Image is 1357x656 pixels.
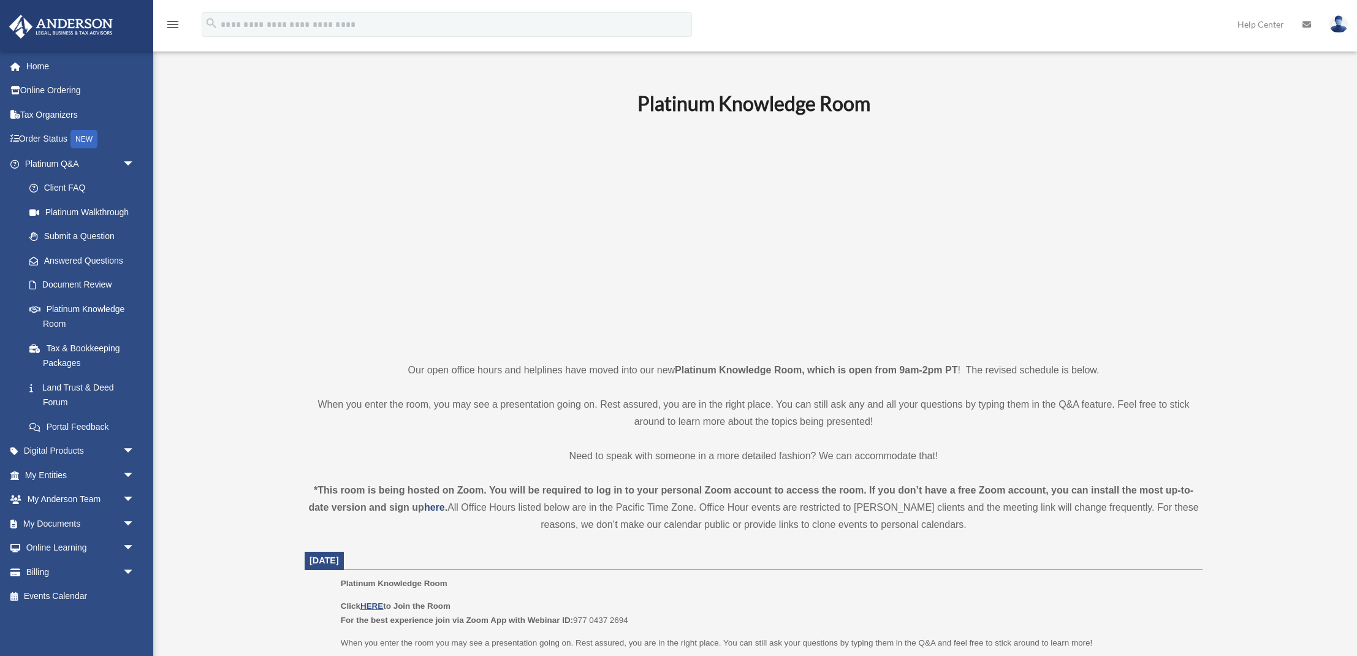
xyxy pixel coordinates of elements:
img: Anderson Advisors Platinum Portal [6,15,116,39]
a: My Entitiesarrow_drop_down [9,463,153,487]
a: HERE [360,601,383,611]
strong: *This room is being hosted on Zoom. You will be required to log in to your personal Zoom account ... [308,485,1193,513]
a: Client FAQ [17,176,153,200]
div: NEW [70,130,97,148]
a: Online Learningarrow_drop_down [9,536,153,560]
b: Click to Join the Room [341,601,450,611]
b: Platinum Knowledge Room [637,91,870,115]
a: Online Ordering [9,78,153,103]
span: arrow_drop_down [123,487,147,513]
iframe: 231110_Toby_KnowledgeRoom [570,132,938,339]
a: Land Trust & Deed Forum [17,375,153,414]
a: here [424,502,445,513]
strong: Platinum Knowledge Room, which is open from 9am-2pm PT [675,365,957,375]
p: Our open office hours and helplines have moved into our new ! The revised schedule is below. [305,362,1203,379]
a: Tax Organizers [9,102,153,127]
i: search [205,17,218,30]
a: Platinum Knowledge Room [17,297,147,336]
span: arrow_drop_down [123,511,147,536]
a: Tax & Bookkeeping Packages [17,336,153,375]
a: Submit a Question [17,224,153,249]
a: Home [9,54,153,78]
a: Order StatusNEW [9,127,153,152]
p: When you enter the room, you may see a presentation going on. Rest assured, you are in the right ... [305,396,1203,430]
span: [DATE] [310,555,339,565]
img: User Pic [1329,15,1348,33]
a: My Anderson Teamarrow_drop_down [9,487,153,512]
b: For the best experience join via Zoom App with Webinar ID: [341,616,573,625]
i: menu [165,17,180,32]
span: arrow_drop_down [123,560,147,585]
a: My Documentsarrow_drop_down [9,511,153,536]
span: Platinum Knowledge Room [341,579,447,588]
a: Document Review [17,273,153,297]
p: 977 0437 2694 [341,599,1194,628]
strong: . [445,502,447,513]
p: Need to speak with someone in a more detailed fashion? We can accommodate that! [305,448,1203,465]
span: arrow_drop_down [123,536,147,561]
a: Answered Questions [17,248,153,273]
a: Platinum Walkthrough [17,200,153,224]
span: arrow_drop_down [123,151,147,177]
a: menu [165,21,180,32]
a: Billingarrow_drop_down [9,560,153,584]
div: All Office Hours listed below are in the Pacific Time Zone. Office Hour events are restricted to ... [305,482,1203,533]
span: arrow_drop_down [123,463,147,488]
a: Digital Productsarrow_drop_down [9,439,153,463]
a: Portal Feedback [17,414,153,439]
p: When you enter the room you may see a presentation going on. Rest assured, you are in the right p... [341,636,1194,650]
a: Platinum Q&Aarrow_drop_down [9,151,153,176]
a: Events Calendar [9,584,153,609]
span: arrow_drop_down [123,439,147,464]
